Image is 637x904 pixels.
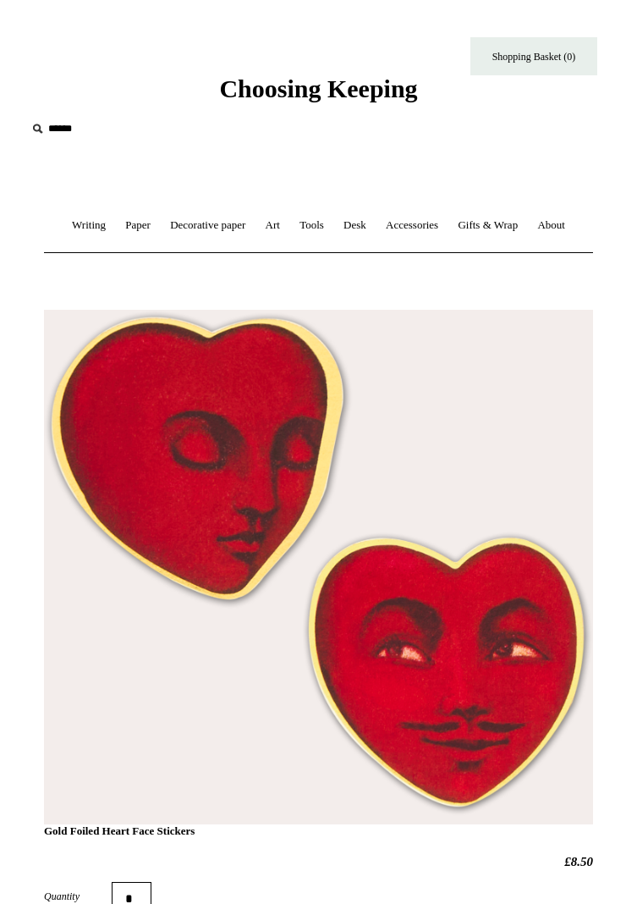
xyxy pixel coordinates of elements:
a: Shopping Basket (0) [470,37,597,75]
a: Gifts & Wrap [449,203,526,248]
a: Decorative paper [162,203,254,248]
a: Tools [291,203,332,248]
h1: Gold Foiled Heart Face Stickers [44,339,593,838]
img: Gold Foiled Heart Face Stickers [44,310,593,824]
a: About [529,203,574,248]
a: Paper [117,203,159,248]
span: Choosing Keeping [219,74,417,102]
a: Accessories [377,203,447,248]
label: Quantity [44,889,112,904]
h2: £8.50 [44,854,593,869]
a: Art [257,203,288,248]
a: Desk [335,203,375,248]
a: Writing [63,203,114,248]
a: Choosing Keeping [219,88,417,100]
